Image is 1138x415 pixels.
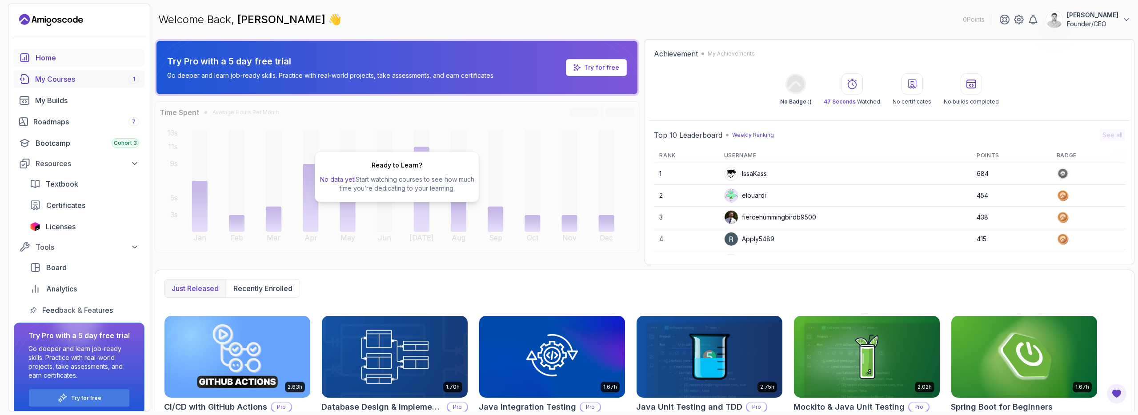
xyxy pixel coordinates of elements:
div: Roadmaps [33,116,139,127]
span: Cohort 3 [114,140,137,147]
span: 7 [132,118,136,125]
p: No Badge :( [780,98,811,105]
img: default monster avatar [725,189,738,202]
td: 4 [654,228,718,250]
span: No data yet! [320,176,356,183]
p: Welcome Back, [158,12,341,27]
span: Analytics [46,283,77,294]
p: No builds completed [944,98,999,105]
span: 47 Seconds [824,98,856,105]
span: Board [46,262,67,273]
td: 438 [971,207,1051,228]
button: Resources [14,156,144,172]
a: courses [14,70,144,88]
img: Database Design & Implementation card [322,316,468,398]
img: user profile image [725,167,738,180]
p: Pro [581,403,600,411]
a: roadmaps [14,113,144,131]
p: 1.67h [1075,383,1089,391]
p: Watched [824,98,880,105]
a: builds [14,92,144,109]
a: analytics [24,280,144,298]
p: 1.70h [446,383,460,391]
p: Try Pro with a 5 day free trial [167,55,495,68]
a: Landing page [19,13,83,27]
th: Username [719,148,971,163]
div: Tools [36,242,139,252]
p: Weekly Ranking [732,132,774,139]
h2: Ready to Learn? [372,161,422,170]
p: 1.67h [603,383,617,391]
p: 0 Points [963,15,985,24]
img: user profile image [1046,11,1063,28]
h2: Java Unit Testing and TDD [636,401,742,413]
td: 454 [971,185,1051,207]
p: Pro [448,403,467,411]
img: user profile image [725,211,738,224]
span: Feedback & Features [42,305,113,315]
span: Licenses [46,221,76,232]
td: 401 [971,250,1051,272]
h2: Java Integration Testing [479,401,576,413]
h2: Achievement [654,48,698,59]
p: My Achievements [708,50,755,57]
div: My Builds [35,95,139,106]
td: 415 [971,228,1051,250]
a: licenses [24,218,144,235]
div: Bootcamp [36,138,139,148]
div: Resources [36,158,139,169]
img: Mockito & Java Unit Testing card [794,316,940,398]
th: Badge [1051,148,1125,163]
button: user profile image[PERSON_NAME]Founder/CEO [1046,11,1131,28]
div: My Courses [35,74,139,84]
td: 1 [654,163,718,185]
div: Home [36,52,139,63]
td: 3 [654,207,718,228]
a: textbook [24,175,144,193]
h2: Mockito & Java Unit Testing [793,401,905,413]
td: 684 [971,163,1051,185]
button: Just released [164,279,226,297]
div: fiercehummingbirdb9500 [724,210,816,224]
a: bootcamp [14,134,144,152]
p: 2.63h [288,383,302,391]
div: IssaKass [724,167,767,181]
span: [PERSON_NAME] [237,13,328,26]
button: Open Feedback Button [1106,383,1127,404]
img: Spring Boot for Beginners card [951,316,1097,398]
th: Rank [654,148,718,163]
p: Try for free [71,395,101,402]
span: Certificates [46,200,85,211]
span: 👋 [328,12,341,27]
a: Try for free [566,59,627,76]
span: 1 [133,76,135,83]
img: Java Unit Testing and TDD card [637,316,782,398]
img: jetbrains icon [30,222,40,231]
img: default monster avatar [725,254,738,267]
img: CI/CD with GitHub Actions card [164,316,310,398]
p: Just released [172,283,219,294]
h2: CI/CD with GitHub Actions [164,401,267,413]
p: 2.02h [918,383,932,391]
p: Pro [272,403,291,411]
p: Founder/CEO [1067,20,1118,28]
h2: Database Design & Implementation [321,401,443,413]
a: Try for free [584,63,619,72]
p: [PERSON_NAME] [1067,11,1118,20]
h2: Top 10 Leaderboard [654,130,722,140]
button: See all [1100,129,1125,141]
a: feedback [24,301,144,319]
div: Apply5489 [724,232,774,246]
p: Recently enrolled [233,283,293,294]
td: 2 [654,185,718,207]
p: No certificates [893,98,931,105]
p: Go deeper and learn job-ready skills. Practice with real-world projects, take assessments, and ea... [28,344,130,380]
p: Go deeper and learn job-ready skills. Practice with real-world projects, take assessments, and ea... [167,71,495,80]
p: Pro [909,403,929,411]
p: Start watching courses to see how much time you’re dedicating to your learning. [319,175,475,193]
button: Try for free [28,389,130,407]
div: elouardi [724,188,766,203]
p: Pro [747,403,766,411]
a: certificates [24,196,144,214]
